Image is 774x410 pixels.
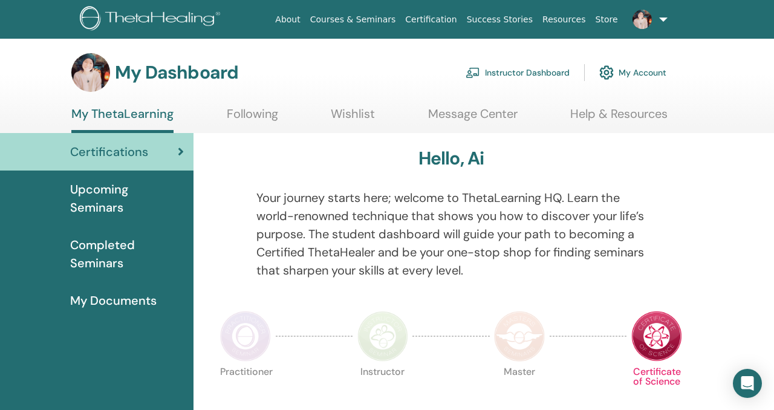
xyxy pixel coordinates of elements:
[538,8,591,31] a: Resources
[633,10,652,29] img: default.jpg
[270,8,305,31] a: About
[599,59,666,86] a: My Account
[70,291,157,310] span: My Documents
[70,236,184,272] span: Completed Seminars
[466,59,570,86] a: Instructor Dashboard
[70,180,184,216] span: Upcoming Seminars
[115,62,238,83] h3: My Dashboard
[631,311,682,362] img: Certificate of Science
[466,67,480,78] img: chalkboard-teacher.svg
[570,106,668,130] a: Help & Resources
[591,8,623,31] a: Store
[256,189,646,279] p: Your journey starts here; welcome to ThetaLearning HQ. Learn the world-renowned technique that sh...
[733,369,762,398] div: Open Intercom Messenger
[227,106,278,130] a: Following
[357,311,408,362] img: Instructor
[494,311,545,362] img: Master
[220,311,271,362] img: Practitioner
[80,6,224,33] img: logo.png
[331,106,375,130] a: Wishlist
[305,8,401,31] a: Courses & Seminars
[462,8,538,31] a: Success Stories
[400,8,461,31] a: Certification
[70,143,148,161] span: Certifications
[599,62,614,83] img: cog.svg
[71,53,110,92] img: default.jpg
[418,148,484,169] h3: Hello, Ai
[428,106,518,130] a: Message Center
[71,106,174,133] a: My ThetaLearning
